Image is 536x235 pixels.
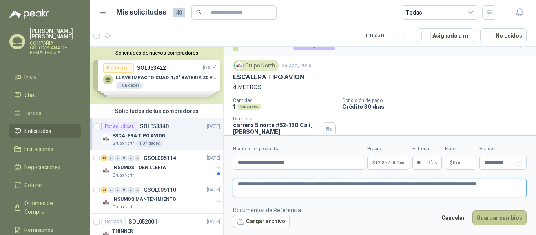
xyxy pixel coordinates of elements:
[24,163,60,171] span: Negociaciones
[128,155,134,161] div: 0
[406,8,422,17] div: Todas
[173,8,185,17] span: 40
[135,187,140,193] div: 0
[9,87,81,102] a: Chat
[9,106,81,120] a: Tareas
[399,161,404,165] span: ,00
[101,198,111,207] img: Company Logo
[115,155,120,161] div: 0
[9,142,81,157] a: Licitaciones
[235,61,243,70] img: Company Logo
[453,160,460,165] span: 0
[233,215,290,229] button: Cargar archivo
[144,187,176,193] p: GSOL005110
[207,186,220,194] p: [DATE]
[9,9,49,19] img: Logo peakr
[367,156,409,170] p: $12.852.000,00
[367,145,409,153] label: Precio
[93,50,220,56] button: Solicitudes de nuevos compradores
[112,196,176,203] p: INSUMOS MANTENIMIENTO
[90,118,223,150] a: Por adjudicarSOL053340[DATE] Company LogoESCALERA TIPO AVIONGrupo North1 Unidades
[24,199,73,216] span: Órdenes de Compra
[128,187,134,193] div: 0
[375,160,404,165] span: 12.852.000
[342,98,533,103] p: Condición de pago
[365,29,411,42] div: 1 - 10 de 10
[101,155,107,161] div: 15
[24,73,37,81] span: Inicio
[24,127,51,135] span: Solicitudes
[24,226,53,234] span: Remisiones
[479,145,527,153] label: Validez
[233,122,319,142] p: carrera 5 norte #52-130 Cali , [PERSON_NAME][GEOGRAPHIC_DATA]
[144,155,176,161] p: GSOL005114
[233,116,319,122] p: Dirección
[24,181,42,189] span: Cotizar
[445,145,476,153] label: Flete
[9,178,81,193] a: Cotizar
[427,156,437,169] span: Días
[233,73,304,81] p: ESCALERA TIPO AVION
[112,228,133,235] p: THINNER
[121,155,127,161] div: 0
[196,9,202,15] span: search
[115,187,120,193] div: 0
[112,204,135,210] p: Grupo North
[456,161,460,165] span: ,00
[282,62,312,69] p: 26 ago, 2025
[24,145,53,153] span: Licitaciones
[136,140,163,147] div: 1 Unidades
[101,166,111,175] img: Company Logo
[24,109,42,117] span: Tareas
[112,140,135,147] p: Grupo North
[207,155,220,162] p: [DATE]
[24,91,36,99] span: Chat
[90,104,223,118] div: Solicitudes de tus compradores
[342,103,533,110] p: Crédito 30 días
[135,155,140,161] div: 0
[437,210,469,225] button: Cancelar
[101,185,222,210] a: 23 0 0 0 0 0 GSOL005110[DATE] Company LogoINSUMOS MANTENIMIENTOGrupo North
[9,69,81,84] a: Inicio
[233,206,301,215] p: Documentos de Referencia
[108,155,114,161] div: 0
[101,134,111,144] img: Company Logo
[233,103,235,110] p: 1
[237,104,261,110] div: Unidades
[30,28,81,39] p: [PERSON_NAME] [PERSON_NAME]
[9,196,81,219] a: Órdenes de Compra
[108,187,114,193] div: 0
[112,132,166,140] p: ESCALERA TIPO AVION
[417,28,474,43] button: Asignado a mi
[9,160,81,175] a: Negociaciones
[112,164,166,171] p: INSUMOS TOENILLERIA
[30,41,81,55] p: COMPAÑIA COLOMBIANA DE ESMALTES S.A
[472,210,527,225] button: Guardar cambios
[233,83,527,91] p: 4 METROS
[450,160,453,165] span: $
[101,122,137,131] div: Por adjudicar
[207,123,220,130] p: [DATE]
[101,153,222,179] a: 15 0 0 0 0 0 GSOL005114[DATE] Company LogoINSUMOS TOENILLERIAGrupo North
[445,156,476,170] p: $ 0,00
[112,172,135,179] p: Grupo North
[140,124,169,129] p: SOL053340
[121,187,127,193] div: 0
[412,145,442,153] label: Entrega
[101,187,107,193] div: 23
[233,98,336,103] p: Cantidad
[129,219,157,224] p: SOL052001
[207,218,220,226] p: [DATE]
[116,7,166,18] h1: Mis solicitudes
[233,60,279,71] div: Grupo North
[480,28,527,43] button: No Leídos
[9,124,81,138] a: Solicitudes
[233,145,364,153] label: Nombre del producto
[90,47,223,104] div: Solicitudes de nuevos compradoresPor cotizarSOL053422[DATE] LLAVE IMPACTO CUAD. 1/2" BATERIA 20 V...
[101,217,126,226] div: Cerrado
